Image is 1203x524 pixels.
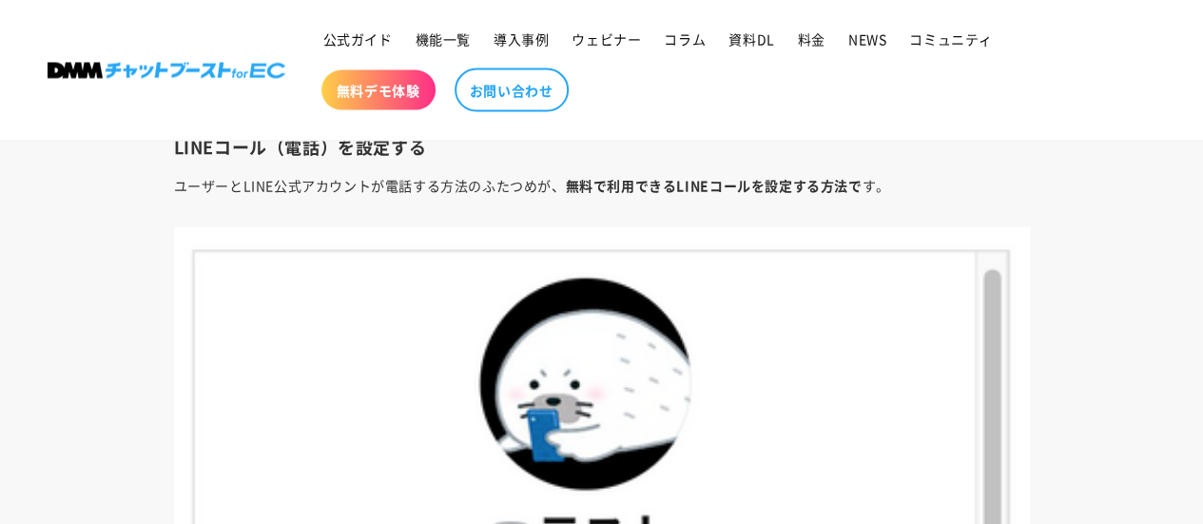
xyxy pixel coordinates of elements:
span: 機能一覧 [416,30,471,48]
span: NEWS [848,30,886,48]
span: 無料デモ体験 [337,82,420,99]
a: お問い合わせ [455,68,569,112]
span: 料金 [798,30,825,48]
a: 無料デモ体験 [321,70,436,110]
a: 公式ガイド [312,19,404,59]
strong: 無料で利用できるLINEコールを設定する方法で [566,176,863,195]
a: コラム [652,19,717,59]
a: 資料DL [717,19,786,59]
span: 導入事例 [494,30,549,48]
a: コミュニティ [898,19,1004,59]
a: NEWS [837,19,898,59]
a: 導入事例 [482,19,560,59]
h3: LINEコール（電話）を設定する [174,136,1030,158]
span: コラム [664,30,706,48]
span: 公式ガイド [323,30,393,48]
p: ユーザーとLINE公式アカウントが電話する方法のふたつめが、 す。 [174,172,1030,199]
span: お問い合わせ [470,82,553,99]
a: 料金 [786,19,837,59]
img: 株式会社DMM Boost [48,63,285,79]
span: 資料DL [728,30,774,48]
span: コミュニティ [909,30,993,48]
a: ウェビナー [560,19,652,59]
span: ウェビナー [572,30,641,48]
a: 機能一覧 [404,19,482,59]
